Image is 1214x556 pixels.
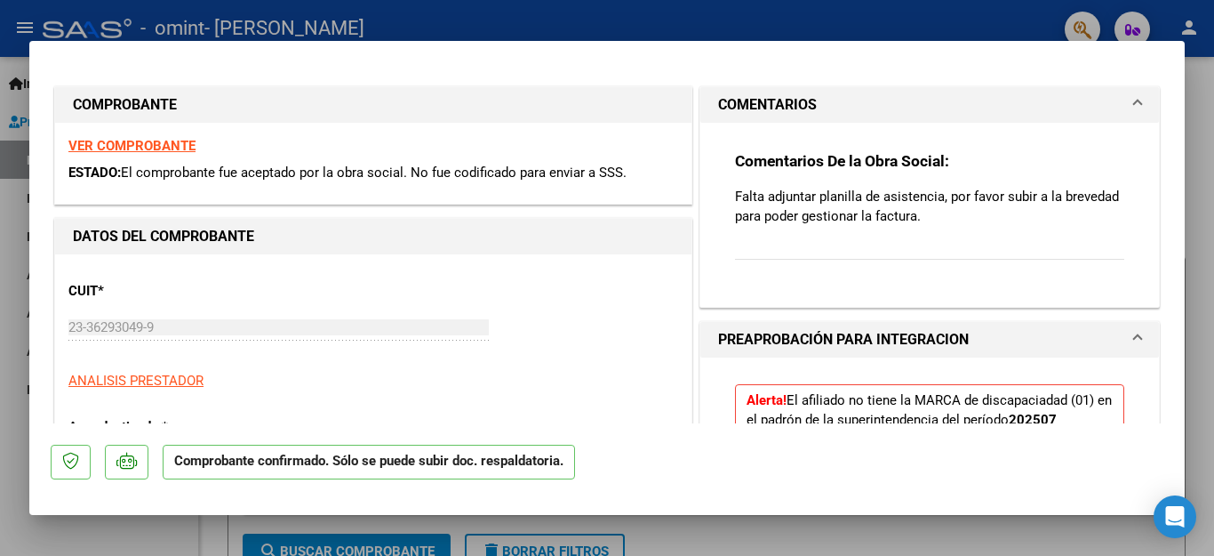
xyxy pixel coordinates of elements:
[747,392,1112,454] span: El afiliado no tiene la MARCA de discapaciadad (01) en el padrón de la superintendencia del período
[735,187,1124,226] p: Falta adjuntar planilla de asistencia, por favor subir a la brevedad para poder gestionar la fact...
[718,94,817,116] h1: COMENTARIOS
[700,322,1159,358] mat-expansion-panel-header: PREAPROBACIÓN PARA INTEGRACION
[700,123,1159,307] div: COMENTARIOS
[68,417,252,438] p: Area destinado *
[700,87,1159,123] mat-expansion-panel-header: COMENTARIOS
[163,445,575,479] p: Comprobante confirmado. Sólo se puede subir doc. respaldatoria.
[68,281,252,302] p: CUIT
[1009,412,1057,428] strong: 202507
[68,373,204,389] span: ANALISIS PRESTADOR
[718,329,969,351] h1: PREAPROBACIÓN PARA INTEGRACION
[68,165,121,181] span: ESTADO:
[73,228,254,245] strong: DATOS DEL COMPROBANTE
[73,96,177,113] strong: COMPROBANTE
[747,392,787,408] strong: Alerta!
[1154,496,1196,538] div: Open Intercom Messenger
[68,138,196,154] a: VER COMPROBANTE
[735,152,949,170] strong: Comentarios De la Obra Social:
[121,165,627,181] span: El comprobante fue aceptado por la obra social. No fue codificado para enviar a SSS.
